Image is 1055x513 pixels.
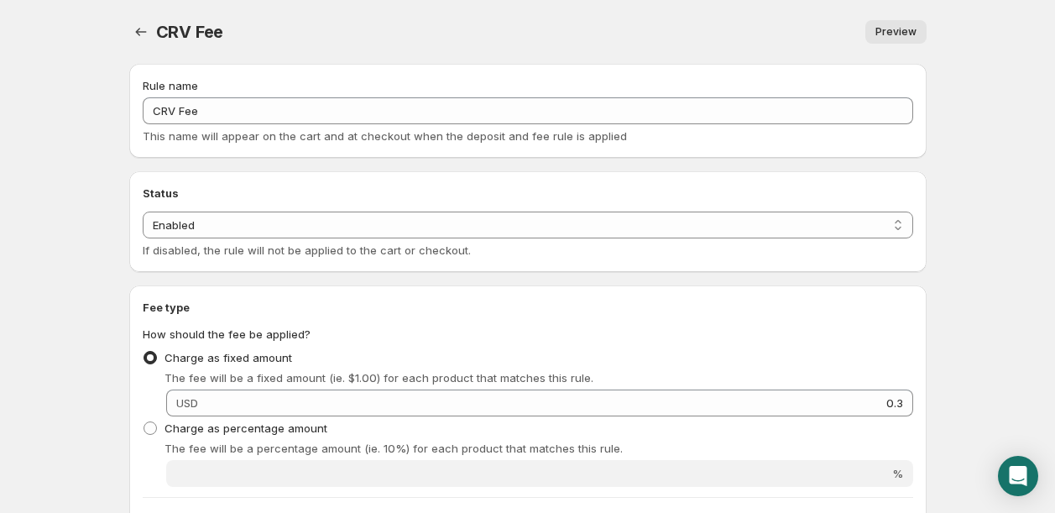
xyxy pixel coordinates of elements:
[143,185,913,202] h2: Status
[165,371,593,385] span: The fee will be a fixed amount (ie. $1.00) for each product that matches this rule.
[998,456,1038,496] div: Open Intercom Messenger
[165,351,292,364] span: Charge as fixed amount
[143,243,471,257] span: If disabled, the rule will not be applied to the cart or checkout.
[143,129,627,143] span: This name will appear on the cart and at checkout when the deposit and fee rule is applied
[165,421,327,435] span: Charge as percentage amount
[892,467,903,480] span: %
[865,20,927,44] a: Preview
[156,22,224,42] span: CRV Fee
[875,25,917,39] span: Preview
[165,440,913,457] p: The fee will be a percentage amount (ie. 10%) for each product that matches this rule.
[143,327,311,341] span: How should the fee be applied?
[143,79,198,92] span: Rule name
[176,396,198,410] span: USD
[129,20,153,44] button: Settings
[143,299,913,316] h2: Fee type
